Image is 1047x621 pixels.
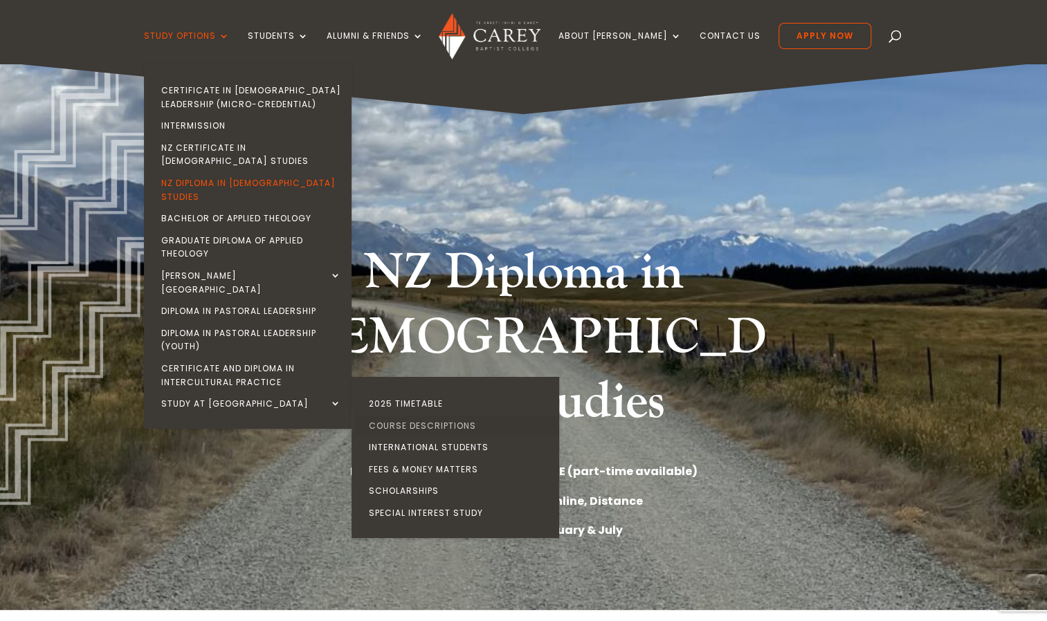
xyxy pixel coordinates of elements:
[147,80,355,115] a: Certificate in [DEMOGRAPHIC_DATA] Leadership (Micro-credential)
[350,463,391,479] strong: LEVEL 5
[327,31,424,64] a: Alumni & Friends
[355,415,563,437] a: Course Descriptions
[147,393,355,415] a: Study at [GEOGRAPHIC_DATA]
[147,137,355,172] a: NZ Certificate in [DEMOGRAPHIC_DATA] Studies
[147,115,355,137] a: Intermission
[425,522,623,538] strong: SEMESTER INTAKE: February & July
[147,322,355,358] a: Diploma in Pastoral Leadership (Youth)
[700,31,761,64] a: Contact Us
[147,172,355,207] a: NZ Diploma in [DEMOGRAPHIC_DATA] Studies
[355,393,563,415] a: 2025 Timetable
[147,358,355,393] a: Certificate and Diploma in Intercultural Practice
[264,241,783,442] h1: NZ Diploma in [DEMOGRAPHIC_DATA] Studies
[355,480,563,502] a: Scholarships
[355,458,563,481] a: Fees & Money Matters
[147,300,355,322] a: Diploma in Pastoral Leadership
[779,23,871,49] a: Apply Now
[147,207,355,230] a: Bachelor of Applied Theology
[355,436,563,458] a: International Students
[468,463,698,479] strong: 1 YEAR FULL-TIME (part-time available)
[150,462,898,481] p: | |
[439,13,540,59] img: Carey Baptist College
[355,502,563,524] a: Special Interest Study
[558,31,682,64] a: About [PERSON_NAME]
[147,230,355,265] a: Graduate Diploma of Applied Theology
[248,31,309,64] a: Students
[144,31,230,64] a: Study Options
[147,265,355,300] a: [PERSON_NAME][GEOGRAPHIC_DATA]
